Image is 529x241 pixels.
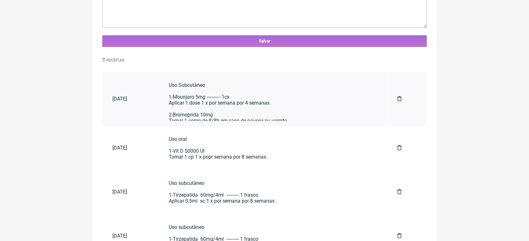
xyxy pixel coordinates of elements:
[102,184,159,200] a: [DATE]
[169,180,377,204] div: Uso subcutâneo 1-Tirzepatida 60mg/4ml ---------- 1 frasco Aplicar 0,5ml sc 1 x por semana por 8 s...
[102,35,427,47] input: Salvar
[159,175,387,209] a: Uso subcutâneo1-Tirzepatida 60mg/4ml ---------- 1 frascoAplicar 0,5ml sc 1 x por semana por 8 sem...
[169,82,377,124] div: Uso Subcutâneo 1-Mounjaro 5mg ----------- 1cx Aplicar 1 dose 1 x por semana por 4 semanas 2-Bromo...
[169,136,377,160] div: Uso oral 1-Vit D 50000 UI Tomar 1 cp 1 x popr semana por 8 semanas .
[102,91,159,107] a: [DATE]
[102,140,159,156] a: [DATE]
[159,131,387,165] a: Uso oral1-Vit D 50000 UITomar 1 cp 1 x popr semana por 8 semanas .
[102,58,124,62] label: Receitas
[159,77,387,121] a: Uso Subcutâneo1-Mounjaro 5mg ----------- 1cxAplicar 1 dose 1 x por semana por 4 semanas2-Bromopri...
